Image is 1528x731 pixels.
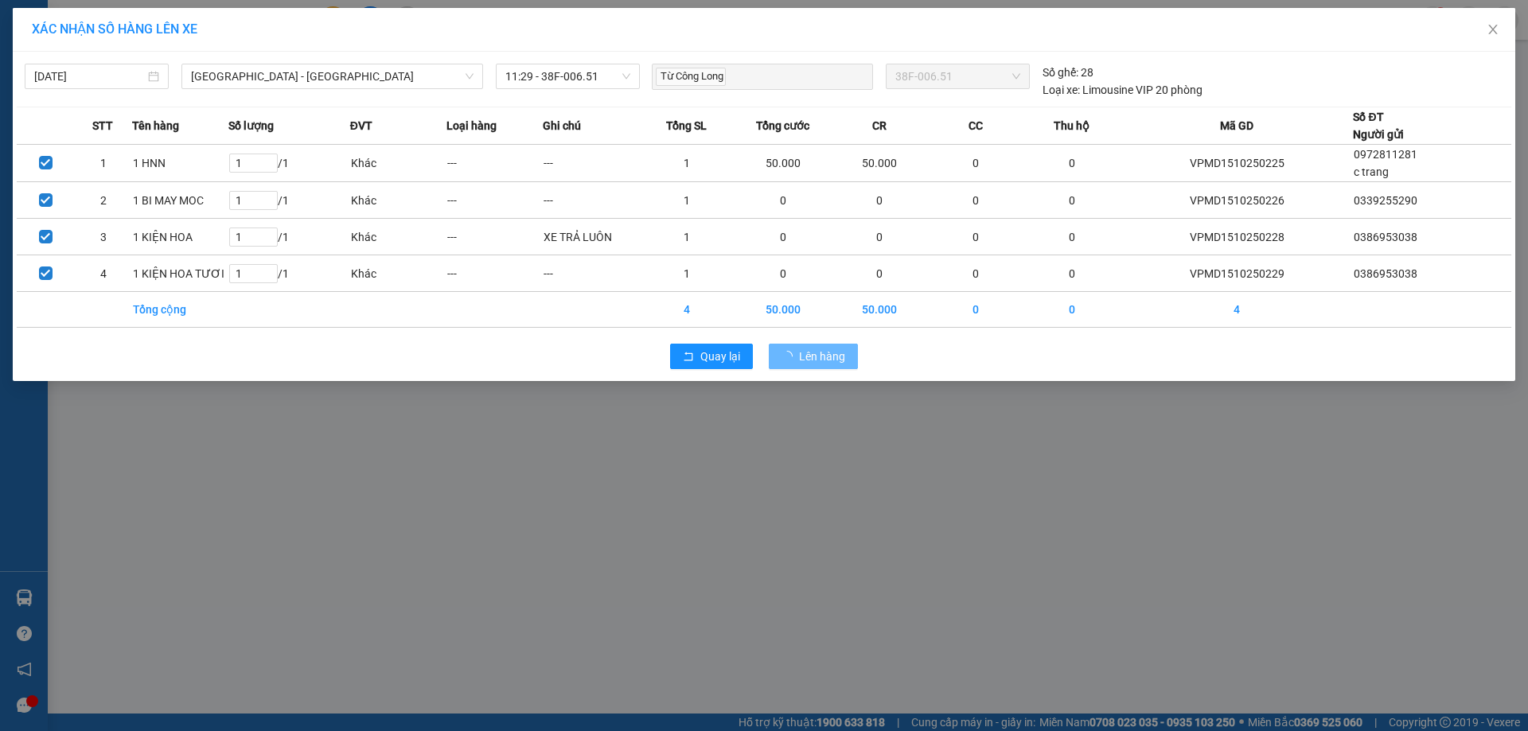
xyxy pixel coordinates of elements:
span: Loại xe: [1043,81,1080,99]
button: rollbackQuay lại [670,344,753,369]
span: Hà Nội - Hà Tĩnh [191,64,474,88]
td: Khác [350,145,446,182]
span: 38F-006.51 [895,64,1019,88]
b: GỬI : VP [GEOGRAPHIC_DATA] [20,115,237,169]
td: / 1 [228,182,349,219]
td: --- [446,182,543,219]
td: --- [446,145,543,182]
td: 0 [735,255,832,292]
span: 0386953038 [1354,231,1417,243]
span: 0972811281 [1354,148,1417,161]
td: 1 [639,219,735,255]
td: 0 [928,145,1024,182]
span: CC [969,117,983,134]
span: ĐVT [350,117,372,134]
span: Lên hàng [799,348,845,365]
td: 1 KIỆN HOA TƯƠI [132,255,228,292]
td: 50.000 [735,145,832,182]
span: STT [92,117,113,134]
td: VPMD1510250226 [1121,182,1354,219]
span: Thu hộ [1054,117,1089,134]
td: --- [543,255,639,292]
div: Limousine VIP 20 phòng [1043,81,1203,99]
td: / 1 [228,145,349,182]
td: 1 BI MAY MOC [132,182,228,219]
li: Cổ Đạm, xã [GEOGRAPHIC_DATA], [GEOGRAPHIC_DATA] [149,39,665,59]
span: down [465,72,474,81]
span: 0339255290 [1354,194,1417,207]
td: 1 [639,255,735,292]
span: Tên hàng [132,117,179,134]
td: 0 [1024,145,1121,182]
td: --- [543,145,639,182]
div: Số ĐT Người gửi [1353,108,1404,143]
td: VPMD1510250228 [1121,219,1354,255]
td: --- [446,255,543,292]
td: 0 [1024,219,1121,255]
td: 1 [639,182,735,219]
td: 0 [928,255,1024,292]
li: Hotline: 1900252555 [149,59,665,79]
td: 4 [1121,292,1354,328]
td: 1 HNN [132,145,228,182]
td: Khác [350,255,446,292]
td: 0 [832,255,928,292]
td: 0 [1024,182,1121,219]
td: 0 [735,219,832,255]
span: loading [782,351,799,362]
td: 0 [928,182,1024,219]
td: VPMD1510250229 [1121,255,1354,292]
span: rollback [683,351,694,364]
td: XE TRẢ LUÔN [543,219,639,255]
td: 0 [832,182,928,219]
td: 50.000 [735,292,832,328]
span: XÁC NHẬN SỐ HÀNG LÊN XE [32,21,197,37]
span: Loại hàng [446,117,497,134]
td: 4 [75,255,133,292]
td: Khác [350,182,446,219]
span: Quay lại [700,348,740,365]
img: logo.jpg [20,20,99,99]
td: --- [446,219,543,255]
td: 0 [1024,292,1121,328]
span: 0386953038 [1354,267,1417,280]
td: 2 [75,182,133,219]
span: c trang [1354,165,1389,178]
td: 3 [75,219,133,255]
td: 1 [75,145,133,182]
td: 0 [832,219,928,255]
span: close [1487,23,1499,36]
span: Mã GD [1220,117,1253,134]
td: VPMD1510250225 [1121,145,1354,182]
td: 0 [735,182,832,219]
td: Khác [350,219,446,255]
td: 1 KIỆN HOA [132,219,228,255]
td: / 1 [228,255,349,292]
span: CR [872,117,887,134]
button: Lên hàng [769,344,858,369]
td: 0 [928,292,1024,328]
span: 11:29 - 38F-006.51 [505,64,630,88]
span: Ghi chú [543,117,581,134]
td: 1 [639,145,735,182]
td: 4 [639,292,735,328]
div: 28 [1043,64,1093,81]
td: 50.000 [832,292,928,328]
td: 50.000 [832,145,928,182]
td: 0 [928,219,1024,255]
span: Từ Công Long [656,68,726,86]
input: 15/10/2025 [34,68,145,85]
span: Tổng SL [666,117,707,134]
td: Tổng cộng [132,292,228,328]
span: Số lượng [228,117,274,134]
button: Close [1471,8,1515,52]
td: --- [543,182,639,219]
td: 0 [1024,255,1121,292]
span: Số ghế: [1043,64,1078,81]
td: / 1 [228,219,349,255]
span: Tổng cước [756,117,809,134]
